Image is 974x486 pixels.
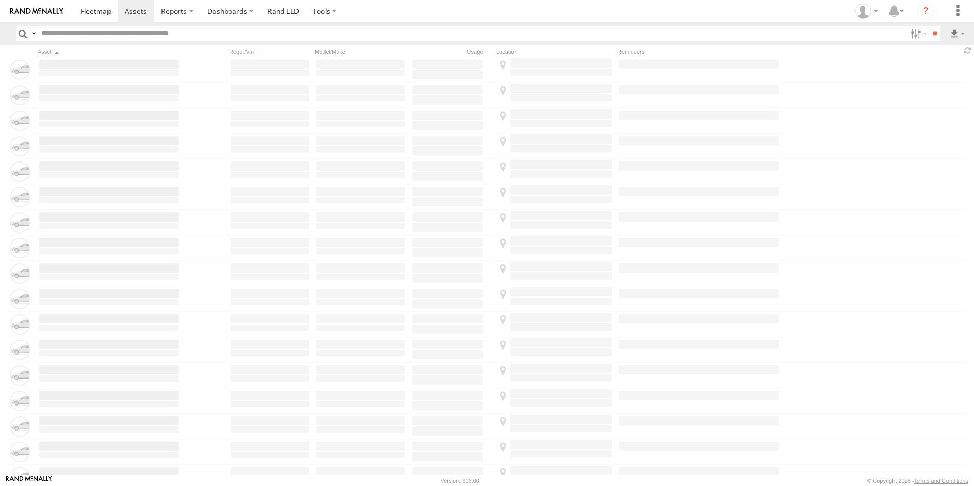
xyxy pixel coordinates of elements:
[907,26,929,41] label: Search Filter Options
[914,478,968,484] a: Terms and Conditions
[229,48,311,56] div: Rego./Vin
[441,478,479,484] div: Version: 306.00
[6,476,52,486] a: Visit our Website
[411,48,492,56] div: Usage
[867,478,968,484] div: © Copyright 2025 -
[949,26,966,41] label: Export results as...
[38,48,180,56] div: Click to Sort
[496,48,613,56] div: Location
[617,48,780,56] div: Reminders
[917,3,934,19] i: ?
[962,46,974,56] span: Refresh
[10,8,63,15] img: rand-logo.svg
[852,4,881,19] div: Devan Weelborg
[30,26,38,41] label: Search Query
[315,48,407,56] div: Model/Make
